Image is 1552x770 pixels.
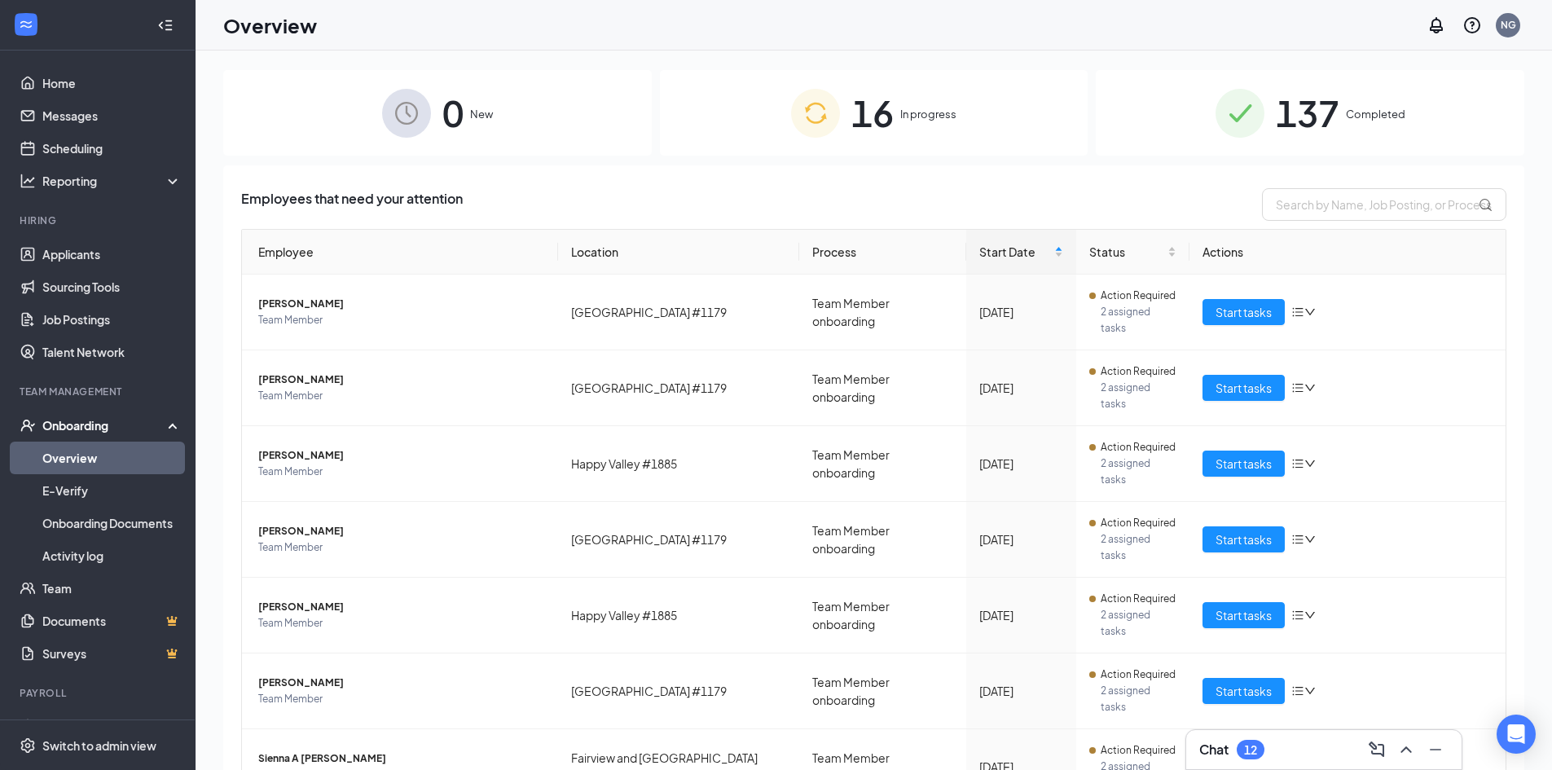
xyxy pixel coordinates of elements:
svg: Collapse [157,17,174,33]
td: [GEOGRAPHIC_DATA] #1179 [558,502,800,578]
button: Start tasks [1202,678,1285,704]
div: [DATE] [979,455,1062,473]
span: Action Required [1101,742,1176,759]
a: Job Postings [42,303,182,336]
span: Team Member [258,388,545,404]
button: Start tasks [1202,526,1285,552]
a: Applicants [42,238,182,271]
span: [PERSON_NAME] [258,675,545,691]
svg: ComposeMessage [1367,740,1387,759]
span: Employees that need your attention [241,188,463,221]
span: bars [1291,684,1304,697]
span: down [1304,458,1316,469]
span: Action Required [1101,515,1176,531]
span: [PERSON_NAME] [258,447,545,464]
span: bars [1291,306,1304,319]
div: [DATE] [979,379,1062,397]
span: Action Required [1101,288,1176,304]
button: Start tasks [1202,602,1285,628]
span: 137 [1276,85,1339,141]
a: Overview [42,442,182,474]
svg: Settings [20,737,36,754]
td: Team Member onboarding [799,502,966,578]
span: Sienna A [PERSON_NAME] [258,750,545,767]
th: Actions [1189,230,1506,275]
div: NG [1501,18,1516,32]
td: Team Member onboarding [799,275,966,350]
span: [PERSON_NAME] [258,296,545,312]
div: Open Intercom Messenger [1497,715,1536,754]
span: Completed [1346,106,1405,122]
td: Happy Valley #1885 [558,426,800,502]
svg: Minimize [1426,740,1445,759]
span: 2 assigned tasks [1101,531,1177,564]
a: Sourcing Tools [42,271,182,303]
div: [DATE] [979,682,1062,700]
span: bars [1291,381,1304,394]
span: Start tasks [1216,303,1272,321]
span: Team Member [258,312,545,328]
span: down [1304,306,1316,318]
button: ChevronUp [1393,737,1419,763]
button: ComposeMessage [1364,737,1390,763]
span: Start Date [979,243,1050,261]
span: Action Required [1101,439,1176,455]
span: Team Member [258,464,545,480]
span: 2 assigned tasks [1101,607,1177,640]
a: Talent Network [42,336,182,368]
svg: Analysis [20,173,36,189]
div: Team Management [20,385,178,398]
th: Location [558,230,800,275]
a: DocumentsCrown [42,605,182,637]
td: [GEOGRAPHIC_DATA] #1179 [558,275,800,350]
a: Activity log [42,539,182,572]
div: 12 [1244,743,1257,757]
button: Minimize [1422,737,1449,763]
span: 0 [442,85,464,141]
td: Happy Valley #1885 [558,578,800,653]
button: Start tasks [1202,451,1285,477]
span: 2 assigned tasks [1101,304,1177,337]
svg: WorkstreamLogo [18,16,34,33]
th: Employee [242,230,558,275]
span: 2 assigned tasks [1101,380,1177,412]
div: [DATE] [979,303,1062,321]
svg: Notifications [1427,15,1446,35]
div: Switch to admin view [42,737,156,754]
svg: QuestionInfo [1462,15,1482,35]
td: [GEOGRAPHIC_DATA] #1179 [558,350,800,426]
h3: Chat [1199,741,1229,759]
span: Action Required [1101,667,1176,683]
span: Team Member [258,539,545,556]
span: [PERSON_NAME] [258,599,545,615]
span: bars [1291,457,1304,470]
span: down [1304,685,1316,697]
div: Hiring [20,213,178,227]
input: Search by Name, Job Posting, or Process [1262,188,1506,221]
span: New [470,106,493,122]
span: Action Required [1101,591,1176,607]
div: Reporting [42,173,182,189]
div: Payroll [20,686,178,700]
td: Team Member onboarding [799,653,966,729]
span: Start tasks [1216,379,1272,397]
span: down [1304,534,1316,545]
h1: Overview [223,11,317,39]
td: [GEOGRAPHIC_DATA] #1179 [558,653,800,729]
th: Process [799,230,966,275]
span: Start tasks [1216,530,1272,548]
a: PayrollCrown [42,711,182,743]
svg: ChevronUp [1396,740,1416,759]
a: Scheduling [42,132,182,165]
span: Team Member [258,615,545,631]
a: Messages [42,99,182,132]
span: down [1304,609,1316,621]
span: Action Required [1101,363,1176,380]
button: Start tasks [1202,299,1285,325]
button: Start tasks [1202,375,1285,401]
a: SurveysCrown [42,637,182,670]
span: Start tasks [1216,682,1272,700]
a: E-Verify [42,474,182,507]
svg: UserCheck [20,417,36,433]
span: [PERSON_NAME] [258,523,545,539]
